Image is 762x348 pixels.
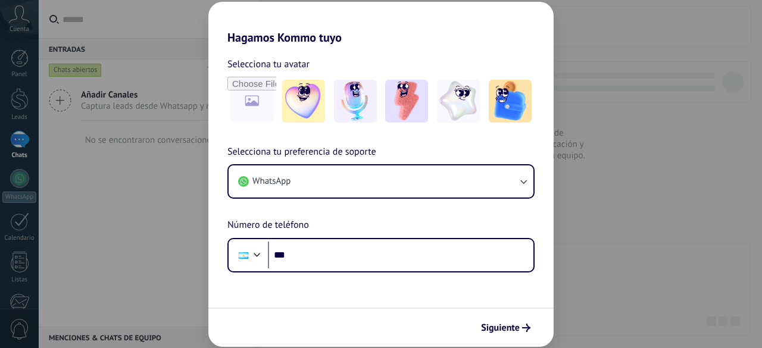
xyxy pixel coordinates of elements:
[489,80,532,123] img: -5.jpeg
[232,243,255,268] div: Argentina: + 54
[227,218,309,233] span: Número de teléfono
[476,318,536,338] button: Siguiente
[227,57,310,72] span: Selecciona tu avatar
[282,80,325,123] img: -1.jpeg
[208,2,554,45] h2: Hagamos Kommo tuyo
[227,145,376,160] span: Selecciona tu preferencia de soporte
[229,165,533,197] button: WhatsApp
[437,80,480,123] img: -4.jpeg
[334,80,377,123] img: -2.jpeg
[385,80,428,123] img: -3.jpeg
[252,175,291,187] span: WhatsApp
[481,324,520,332] span: Siguiente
